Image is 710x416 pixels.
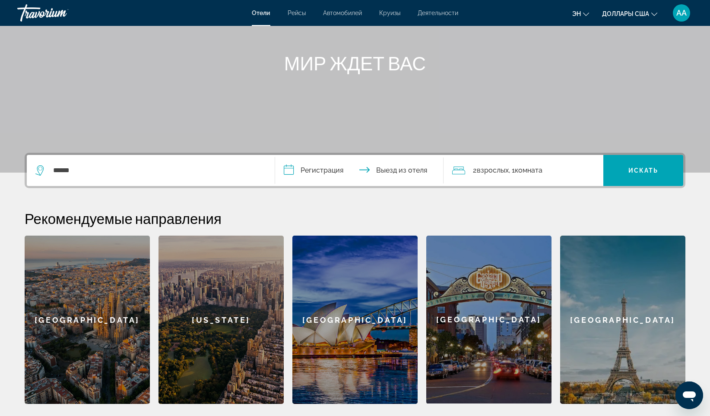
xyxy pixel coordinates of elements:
span: Искать [628,167,659,174]
h2: Рекомендуемые направления [25,210,685,227]
font: , 1 [509,166,515,174]
a: Автомобилей [323,9,362,16]
font: 2 [473,166,477,174]
h1: МИР ЖДЕТ ВАС [193,52,517,74]
a: [GEOGRAPHIC_DATA] [560,236,685,404]
a: Отели [252,9,270,16]
button: Путешественники: 2 взрослых, 0 детей [444,155,603,186]
span: Взрослых [477,166,509,174]
a: [GEOGRAPHIC_DATA] [426,236,552,404]
a: Деятельности [418,9,458,16]
span: АА [676,9,687,17]
button: Изменение языка [572,7,589,20]
a: Травориум [17,2,104,24]
span: Комната [515,166,542,174]
button: Искать [603,155,683,186]
button: Пользовательское меню [670,4,693,22]
span: Доллары США [602,10,649,17]
a: [GEOGRAPHIC_DATA] [25,236,150,404]
button: Даты заезда и выезда [275,155,444,186]
a: Рейсы [288,9,306,16]
a: [US_STATE] [158,236,284,404]
span: эн [572,10,581,17]
a: [GEOGRAPHIC_DATA] [292,236,418,404]
iframe: Кнопка запуска окна обмена сообщениями [675,381,703,409]
a: Круизы [379,9,400,16]
div: Виджет поиска [27,155,683,186]
button: Изменить валюту [602,7,657,20]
